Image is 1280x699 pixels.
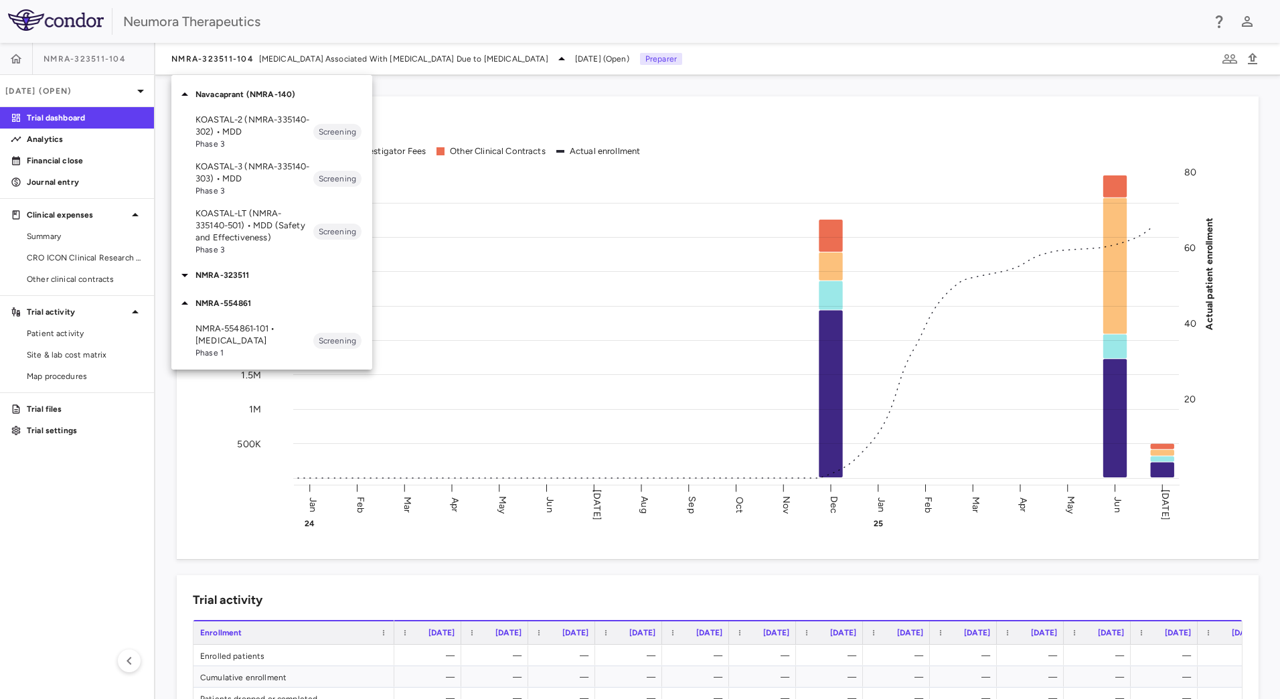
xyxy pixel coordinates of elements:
[195,161,313,185] p: KOASTAL-3 (NMRA-335140-303) • MDD
[313,226,362,238] span: Screening
[195,114,313,138] p: KOASTAL-2 (NMRA-335140-302) • MDD
[195,138,313,150] span: Phase 3
[171,80,372,108] div: Navacaprant (NMRA-140)
[313,126,362,138] span: Screening
[195,347,313,359] span: Phase 1
[195,208,313,244] p: KOASTAL-LT (NMRA-335140-501) • MDD (Safety and Effectiveness)
[195,323,313,347] p: NMRA‐554861‐101 • [MEDICAL_DATA]
[195,297,372,309] p: NMRA-554861
[171,317,372,364] div: NMRA‐554861‐101 • [MEDICAL_DATA]Phase 1Screening
[171,155,372,202] div: KOASTAL-3 (NMRA-335140-303) • MDDPhase 3Screening
[171,202,372,261] div: KOASTAL-LT (NMRA-335140-501) • MDD (Safety and Effectiveness)Phase 3Screening
[195,88,372,100] p: Navacaprant (NMRA-140)
[195,244,313,256] span: Phase 3
[313,173,362,185] span: Screening
[171,289,372,317] div: NMRA-554861
[195,185,313,197] span: Phase 3
[171,261,372,289] div: NMRA-323511
[313,335,362,347] span: Screening
[195,269,372,281] p: NMRA-323511
[171,108,372,155] div: KOASTAL-2 (NMRA-335140-302) • MDDPhase 3Screening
